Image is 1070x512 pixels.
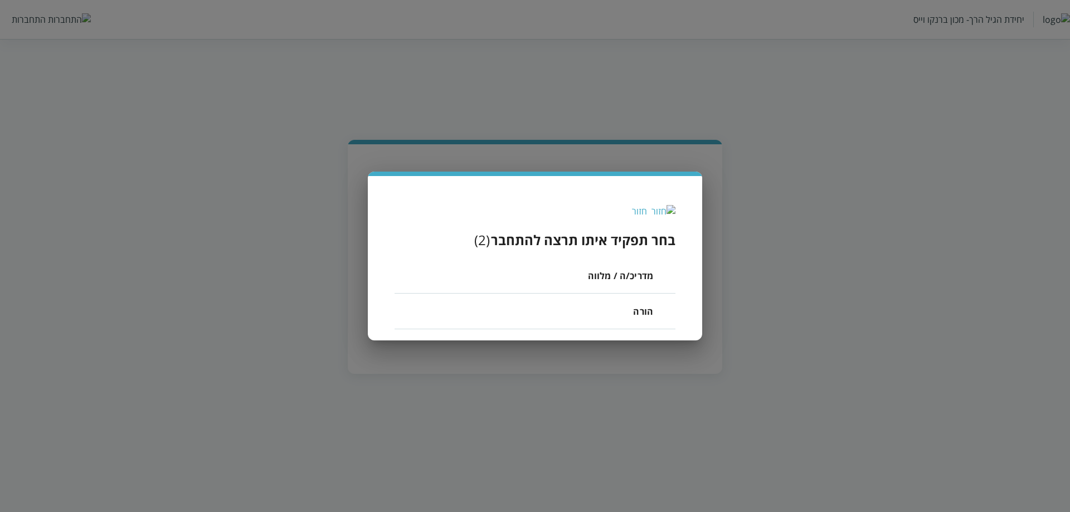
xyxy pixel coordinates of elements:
span: מדריכ/ה / מלווה [588,269,653,282]
img: חזור [651,205,675,217]
span: הורה [633,305,653,318]
div: חזור [632,205,647,217]
div: ( 2 ) [474,231,490,249]
h3: בחר תפקיד איתו תרצה להתחבר [491,231,675,249]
